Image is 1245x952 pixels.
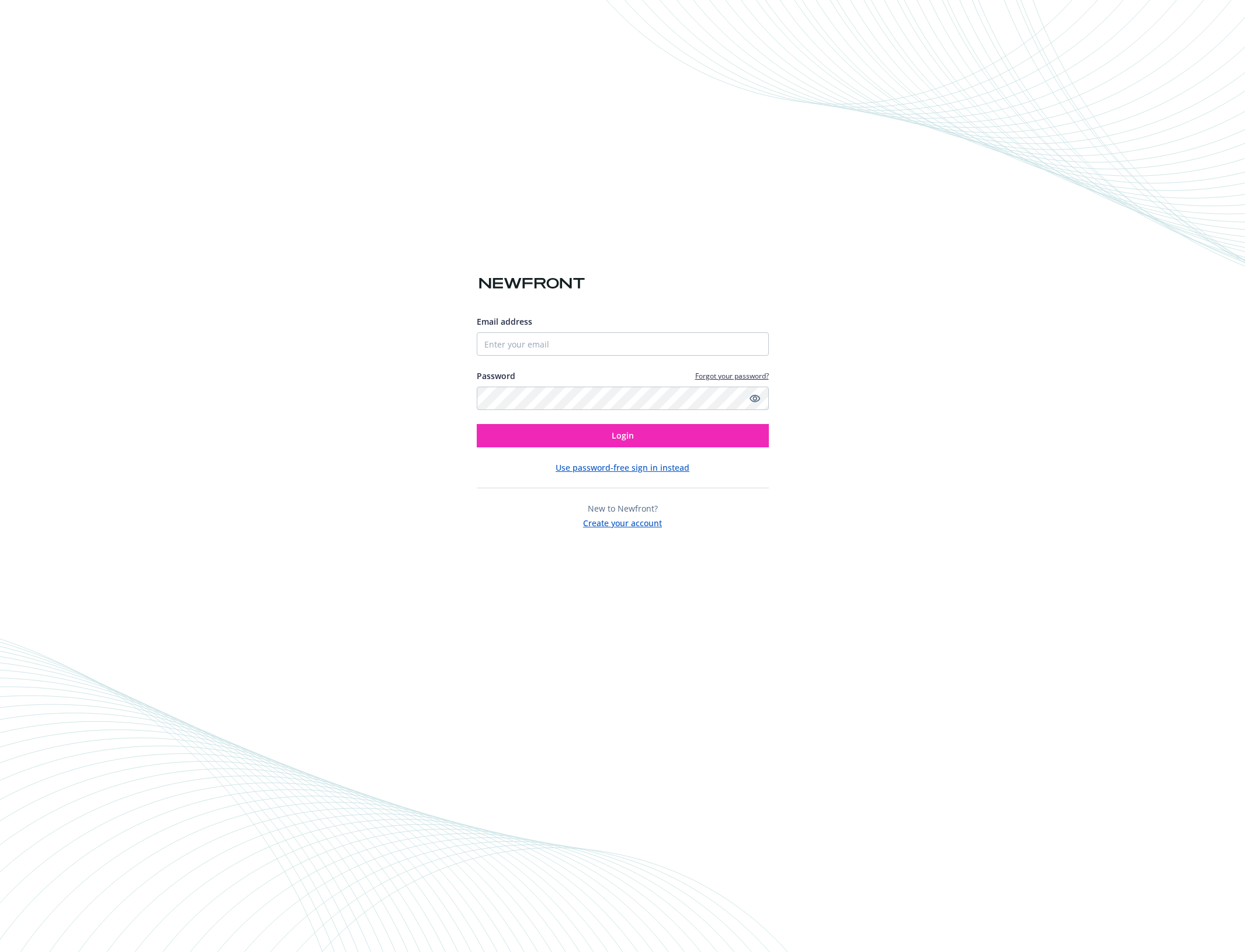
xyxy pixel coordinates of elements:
span: Email address [477,316,532,327]
button: Use password-free sign in instead [556,461,689,474]
label: Password [477,370,515,382]
a: Show password [748,391,762,405]
img: Newfront logo [477,273,587,294]
button: Login [477,424,769,447]
span: Login [612,430,634,441]
a: Forgot your password? [695,371,769,381]
input: Enter your email [477,332,769,356]
input: Enter your password [477,387,769,410]
span: New to Newfront? [588,503,658,514]
button: Create your account [583,515,662,529]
